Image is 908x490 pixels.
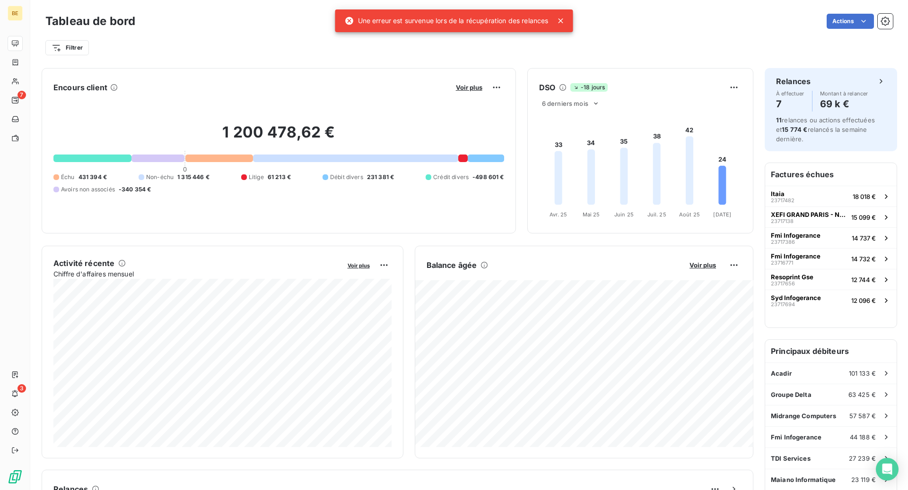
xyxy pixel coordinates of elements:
[771,370,792,377] span: Acadir
[765,290,897,310] button: Syd Infogerance2371769412 096 €
[61,173,75,181] span: Échu
[367,173,394,181] span: 231 381 €
[570,83,608,92] span: -18 jours
[849,412,876,420] span: 57 587 €
[713,211,731,218] tspan: [DATE]
[820,91,868,96] span: Montant à relancer
[771,239,795,245] span: 23717386
[771,455,811,462] span: TDI Services
[348,262,370,269] span: Voir plus
[8,6,23,21] div: BE
[146,173,174,181] span: Non-échu
[679,211,700,218] tspan: Août 25
[472,173,504,181] span: -498 601 €
[771,198,794,203] span: 23717482
[827,14,874,29] button: Actions
[771,232,821,239] span: Fmi Infogerance
[582,211,600,218] tspan: Mai 25
[614,211,633,218] tspan: Juin 25
[647,211,666,218] tspan: Juil. 25
[771,391,812,398] span: Groupe Delta
[765,340,897,362] h6: Principaux débiteurs
[17,384,26,393] span: 3
[550,211,567,218] tspan: Avr. 25
[771,301,795,307] span: 23717694
[765,248,897,269] button: Fmi Infogerance2371677114 732 €
[771,252,821,260] span: Fmi Infogerance
[53,82,107,93] h6: Encours client
[687,261,719,269] button: Voir plus
[771,281,795,286] span: 23717656
[776,116,875,143] span: relances ou actions effectuées et relancés la semaine dernière.
[17,91,26,99] span: 7
[771,190,785,198] span: Itaia
[849,370,876,377] span: 101 133 €
[849,455,876,462] span: 27 239 €
[853,193,876,200] span: 18 018 €
[539,82,555,93] h6: DSO
[848,391,876,398] span: 63 425 €
[433,173,469,181] span: Crédit divers
[771,476,836,483] span: Maiano Informatique
[851,476,876,483] span: 23 119 €
[851,214,876,221] span: 15 099 €
[268,173,291,181] span: 61 213 €
[183,165,187,173] span: 0
[771,218,794,224] span: 23717138
[177,173,210,181] span: 1 315 446 €
[776,116,782,124] span: 11
[876,458,899,481] div: Open Intercom Messenger
[690,261,716,269] span: Voir plus
[771,433,821,441] span: Fmi Infogerance
[453,83,485,92] button: Voir plus
[330,173,363,181] span: Débit divers
[820,96,868,112] h4: 69 k €
[765,227,897,248] button: Fmi Infogerance2371738614 737 €
[79,173,107,181] span: 431 394 €
[852,234,876,242] span: 14 737 €
[765,186,897,206] button: Itaia2371748218 018 €
[771,260,793,266] span: 23716771
[782,126,807,133] span: 15 774 €
[53,123,504,151] h2: 1 200 478,62 €
[776,76,811,87] h6: Relances
[771,412,836,420] span: Midrange Computers
[771,273,813,281] span: Resoprint Gse
[851,255,876,263] span: 14 732 €
[249,173,264,181] span: Litige
[850,433,876,441] span: 44 188 €
[542,100,588,107] span: 6 derniers mois
[765,269,897,290] button: Resoprint Gse2371765612 744 €
[776,96,804,112] h4: 7
[345,261,373,269] button: Voir plus
[345,12,549,29] div: Une erreur est survenue lors de la récupération des relances
[765,163,897,186] h6: Factures échues
[765,206,897,227] button: XEFI GRAND PARIS - NOVATIM2371713815 099 €
[776,91,804,96] span: À effectuer
[851,297,876,304] span: 12 096 €
[119,185,151,194] span: -340 354 €
[427,259,477,271] h6: Balance âgée
[45,13,135,30] h3: Tableau de bord
[851,276,876,284] span: 12 744 €
[8,469,23,484] img: Logo LeanPay
[53,269,341,279] span: Chiffre d'affaires mensuel
[53,258,114,269] h6: Activité récente
[456,84,482,91] span: Voir plus
[771,294,821,301] span: Syd Infogerance
[771,211,847,218] span: XEFI GRAND PARIS - NOVATIM
[61,185,115,194] span: Avoirs non associés
[45,40,89,55] button: Filtrer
